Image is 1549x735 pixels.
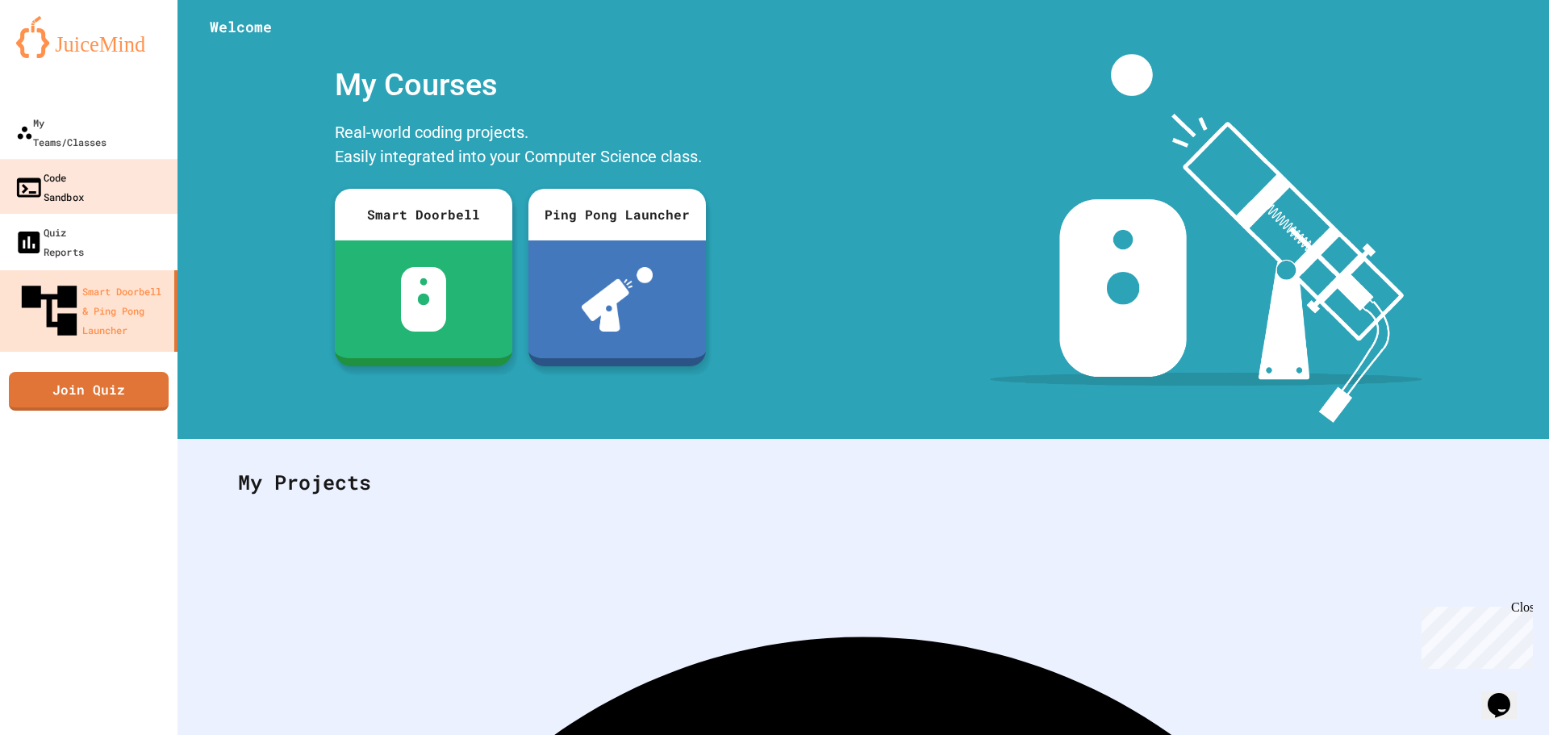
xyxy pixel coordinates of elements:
[15,222,84,261] div: Quiz Reports
[222,451,1505,514] div: My Projects
[9,372,169,411] a: Join Quiz
[1481,670,1533,719] iframe: chat widget
[1415,600,1533,669] iframe: chat widget
[15,167,84,207] div: Code Sandbox
[16,278,168,344] div: Smart Doorbell & Ping Pong Launcher
[16,113,106,152] div: My Teams/Classes
[990,54,1422,423] img: banner-image-my-projects.png
[327,54,714,116] div: My Courses
[582,267,653,332] img: ppl-with-ball.png
[16,16,161,58] img: logo-orange.svg
[335,189,512,240] div: Smart Doorbell
[6,6,111,102] div: Chat with us now!Close
[528,189,706,240] div: Ping Pong Launcher
[327,116,714,177] div: Real-world coding projects. Easily integrated into your Computer Science class.
[401,267,447,332] img: sdb-white.svg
